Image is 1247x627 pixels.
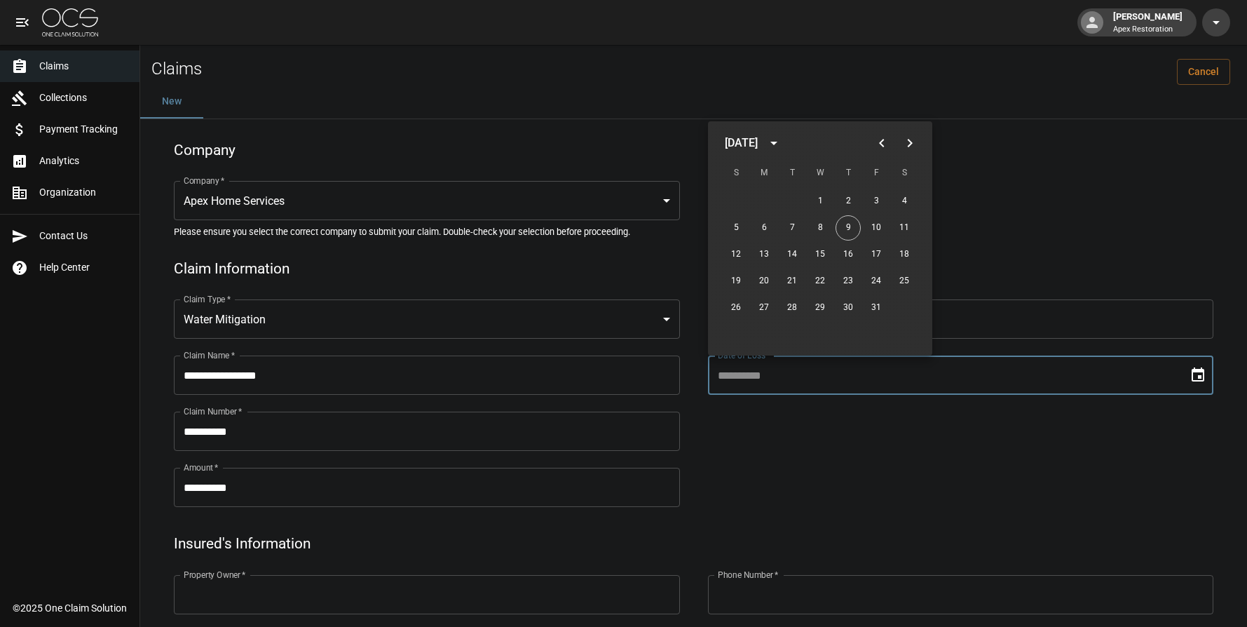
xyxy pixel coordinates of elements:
[184,405,242,417] label: Claim Number
[836,215,861,241] button: 9
[184,569,246,581] label: Property Owner
[718,349,770,361] label: Date of Loss
[174,299,680,339] div: Water Mitigation
[808,242,833,267] button: 15
[836,189,861,214] button: 2
[718,569,778,581] label: Phone Number
[184,349,235,361] label: Claim Name
[184,175,225,187] label: Company
[864,189,889,214] button: 3
[892,242,917,267] button: 18
[1177,59,1230,85] a: Cancel
[808,295,833,321] button: 29
[723,295,749,321] button: 26
[1113,24,1183,36] p: Apex Restoration
[140,85,203,119] button: New
[836,159,861,187] span: Thursday
[184,461,219,473] label: Amount
[836,269,861,294] button: 23
[808,189,833,214] button: 1
[864,215,889,241] button: 10
[751,242,777,267] button: 13
[779,159,805,187] span: Tuesday
[39,229,128,243] span: Contact Us
[892,159,917,187] span: Saturday
[174,226,1213,238] h5: Please ensure you select the correct company to submit your claim. Double-check your selection be...
[13,601,127,615] div: © 2025 One Claim Solution
[892,189,917,214] button: 4
[836,295,861,321] button: 30
[808,269,833,294] button: 22
[864,269,889,294] button: 24
[892,269,917,294] button: 25
[864,242,889,267] button: 17
[808,215,833,241] button: 8
[39,185,128,200] span: Organization
[39,90,128,105] span: Collections
[39,260,128,275] span: Help Center
[779,215,805,241] button: 7
[42,8,98,36] img: ocs-logo-white-transparent.png
[892,215,917,241] button: 11
[723,242,749,267] button: 12
[779,242,805,267] button: 14
[864,295,889,321] button: 31
[723,215,749,241] button: 5
[762,131,786,155] button: calendar view is open, switch to year view
[896,129,924,157] button: Next month
[725,135,758,151] div: [DATE]
[779,295,805,321] button: 28
[184,293,231,305] label: Claim Type
[808,159,833,187] span: Wednesday
[751,159,777,187] span: Monday
[1184,361,1212,389] button: Choose date
[751,295,777,321] button: 27
[723,159,749,187] span: Sunday
[751,215,777,241] button: 6
[174,181,680,220] div: Apex Home Services
[779,269,805,294] button: 21
[1108,10,1188,35] div: [PERSON_NAME]
[723,269,749,294] button: 19
[751,269,777,294] button: 20
[39,122,128,137] span: Payment Tracking
[864,159,889,187] span: Friday
[8,8,36,36] button: open drawer
[151,59,202,79] h2: Claims
[39,59,128,74] span: Claims
[39,154,128,168] span: Analytics
[868,129,896,157] button: Previous month
[140,85,1247,119] div: dynamic tabs
[836,242,861,267] button: 16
